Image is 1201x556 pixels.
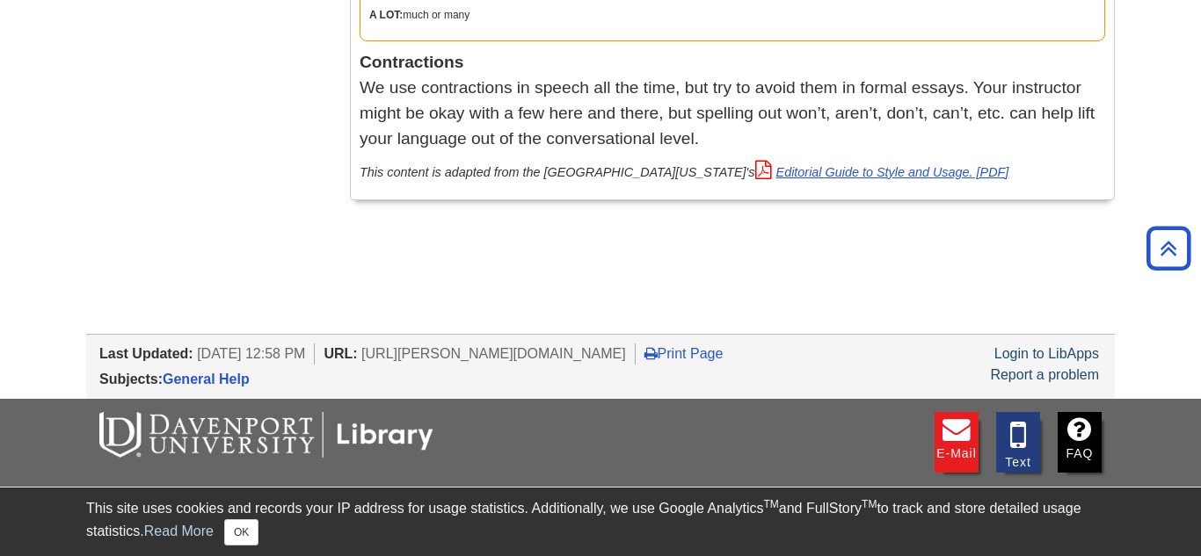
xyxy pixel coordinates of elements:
div: This site uses cookies and records your IP address for usage statistics. Additionally, we use Goo... [86,498,1115,545]
a: FAQ [1058,412,1102,473]
a: E-mail [935,412,979,473]
img: DU Libraries [99,412,433,458]
span: [URL][PERSON_NAME][DOMAIN_NAME] [361,346,626,361]
sup: TM [862,498,877,510]
p: much or many [369,7,1095,23]
a: Login to LibApps [994,346,1099,361]
p: We use contractions in speech all the time, but try to avoid them in formal essays. Your instruct... [360,50,1105,151]
a: General Help [163,372,250,386]
a: Print Page [644,346,724,361]
button: Close [224,519,258,545]
span: Last Updated: [99,346,193,361]
a: Back to Top [1140,236,1197,260]
sup: TM [763,498,778,510]
span: [DATE] 12:58 PM [197,346,305,361]
a: Editorial Guide to Style and Usage. [755,165,1009,179]
span: URL: [324,346,357,361]
p: This content is adapted from the [GEOGRAPHIC_DATA][US_STATE]'s [360,161,1105,183]
a: Text [996,412,1040,473]
a: Report a problem [990,367,1099,382]
span: Subjects: [99,372,163,386]
i: Print Page [644,346,658,360]
strong: A LOT: [369,9,403,21]
strong: Contractions [360,53,463,71]
a: Read More [144,524,214,538]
